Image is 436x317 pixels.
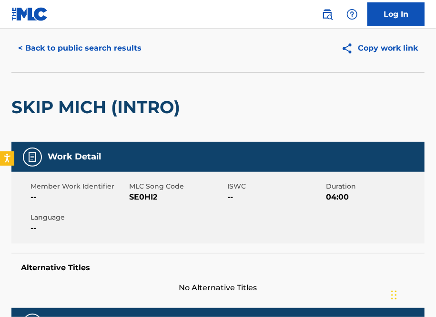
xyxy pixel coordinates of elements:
[346,9,358,20] img: help
[367,2,425,26] a: Log In
[228,181,324,191] span: ISWC
[30,222,127,234] span: --
[341,42,358,54] img: Copy work link
[322,9,333,20] img: search
[129,181,225,191] span: MLC Song Code
[11,36,148,60] button: < Back to public search results
[391,281,397,309] div: Drag
[11,7,48,21] img: MLC Logo
[48,151,101,162] h5: Work Detail
[11,96,185,118] h2: SKIP MICH (INTRO)
[21,263,415,273] h5: Alternative Titles
[326,181,422,191] span: Duration
[388,271,436,317] iframe: Chat Widget
[318,5,337,24] a: Public Search
[30,181,127,191] span: Member Work Identifier
[30,212,127,222] span: Language
[129,191,225,203] span: SE0HI2
[30,191,127,203] span: --
[335,36,425,60] button: Copy work link
[228,191,324,203] span: --
[343,5,362,24] div: Help
[11,282,425,294] span: No Alternative Titles
[326,191,422,203] span: 04:00
[27,151,38,163] img: Work Detail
